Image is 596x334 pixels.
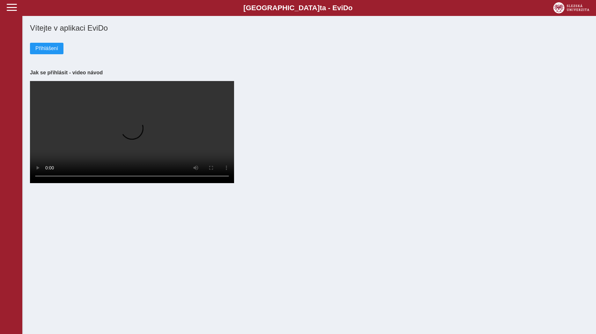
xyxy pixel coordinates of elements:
[19,4,577,12] b: [GEOGRAPHIC_DATA] a - Evi
[30,70,588,76] h3: Jak se přihlásit - video návod
[30,81,234,183] video: Your browser does not support the video tag.
[343,4,348,12] span: D
[320,4,322,12] span: t
[30,43,63,54] button: Přihlášení
[35,46,58,51] span: Přihlášení
[553,2,589,13] img: logo_web_su.png
[348,4,353,12] span: o
[30,24,588,33] h1: Vítejte v aplikaci EviDo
